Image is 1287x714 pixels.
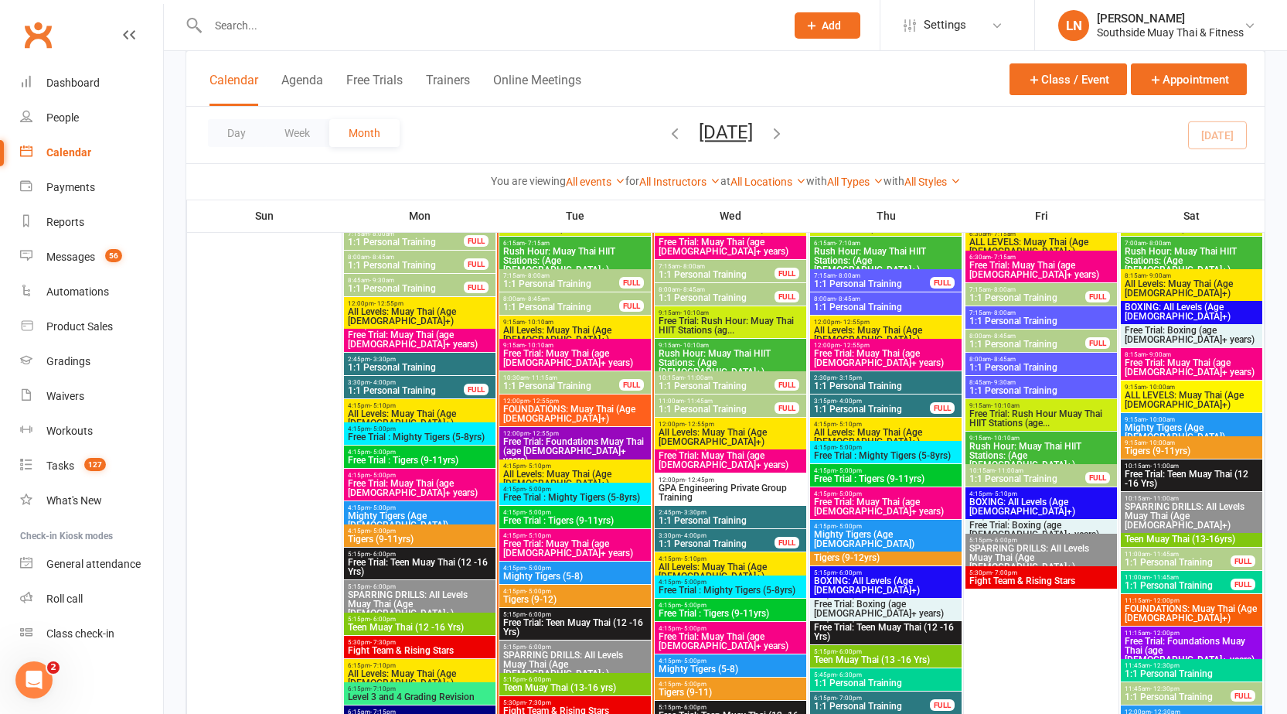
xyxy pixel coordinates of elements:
span: Free Trial: Rush Hour Muay Thai HIIT Stations (age... [969,409,1114,428]
span: 10:15am [658,374,775,381]
span: 6:15am [813,240,958,247]
span: Free Trial : Mighty Tigers (5-8yrs) [813,451,958,460]
span: - 9:30am [369,277,394,284]
span: Free Trial : Tigers (9-11yrs) [502,516,648,525]
span: 6:30am [969,231,1114,237]
span: 1:1 Personal Training [658,405,775,414]
span: 12:00pm [658,421,803,428]
span: Free Trial: Muay Thai (age [DEMOGRAPHIC_DATA]+ years) [502,349,648,367]
div: FULL [775,268,799,279]
span: 4:15pm [347,472,492,479]
span: 11:00am [658,398,775,405]
span: - 8:00am [680,263,705,270]
button: Week [265,119,329,147]
span: - 5:10pm [836,421,862,428]
div: Automations [46,285,109,298]
span: Rush Hour: Muay Thai HIIT Stations: (Age [DEMOGRAPHIC_DATA]+) [969,442,1114,470]
span: - 8:45am [836,296,860,302]
span: - 11:00am [1150,495,1179,502]
div: Dashboard [46,77,100,89]
span: - 3:15pm [836,374,862,381]
a: Waivers [20,379,163,414]
span: - 10:10am [525,342,553,349]
span: - 8:00am [525,272,550,279]
span: - 8:00am [1146,240,1171,247]
span: 1:1 Personal Training [969,363,1114,372]
span: Free Trial: Muay Thai (age [DEMOGRAPHIC_DATA]+ years) [658,237,803,256]
span: 4:15pm [813,490,958,497]
a: Messages 56 [20,240,163,275]
span: 7:15am [502,272,620,279]
span: - 9:00am [1146,351,1171,358]
span: BOXING: All Levels (Age [DEMOGRAPHIC_DATA]+) [1124,302,1259,321]
div: FULL [775,402,799,414]
a: Gradings [20,344,163,379]
span: 1:1 Personal Training [969,293,1086,302]
div: [PERSON_NAME] [1097,12,1244,26]
span: Free Trial: Muay Thai (age [DEMOGRAPHIC_DATA]+ years) [969,261,1114,279]
span: - 4:00pm [370,379,396,386]
span: Mighty Tigers (Age [DEMOGRAPHIC_DATA]) [347,511,492,530]
span: 2:30pm [813,374,958,381]
div: Roll call [46,593,83,605]
button: Add [795,12,860,39]
div: Reports [46,216,84,228]
span: - 7:15am [991,254,1016,261]
a: Clubworx [19,15,57,54]
span: Settings [924,8,966,43]
span: All Levels: Muay Thai (Age [DEMOGRAPHIC_DATA]+) [658,428,803,446]
span: 8:00am [969,356,1114,363]
span: Free Trial: Boxing (age [DEMOGRAPHIC_DATA]+ years) [969,521,1114,539]
div: FULL [464,282,489,293]
a: People [20,101,163,135]
button: Class / Event [1010,63,1127,95]
span: 9:15am [969,402,1114,409]
span: - 10:00am [1146,439,1175,446]
span: Free Trial: Muay Thai (age [DEMOGRAPHIC_DATA]+ years) [502,539,648,558]
div: LN [1058,10,1089,41]
span: 3:15pm [813,398,931,405]
span: Add [822,19,841,32]
a: Calendar [20,135,163,170]
span: 4:15pm [502,532,648,539]
div: FULL [464,384,489,395]
span: 6:30am [969,254,1114,261]
div: Calendar [46,146,91,159]
a: All Instructors [639,176,720,188]
span: Free Trial: Muay Thai (age [DEMOGRAPHIC_DATA]+ years) [347,479,492,497]
button: Month [329,119,400,147]
a: Automations [20,275,163,309]
span: - 6:00pm [992,537,1017,544]
span: 8:45am [969,379,1114,386]
span: 12:00pm [502,430,648,437]
span: 9:15am [969,435,1114,442]
div: FULL [775,379,799,391]
div: FULL [619,379,644,391]
strong: with [806,175,827,187]
a: Roll call [20,582,163,617]
span: All Levels: Muay Thai (Age [DEMOGRAPHIC_DATA]+) [502,470,648,488]
span: - 8:45am [680,286,705,293]
button: Appointment [1131,63,1247,95]
span: 1:1 Personal Training [347,284,465,293]
button: Agenda [281,73,323,106]
span: 1:1 Personal Training [502,302,620,312]
span: Free Trial : Tigers (9-11yrs) [347,456,492,465]
span: 12:00pm [502,398,648,405]
span: - 5:00pm [836,490,862,497]
span: - 8:45am [369,254,394,261]
span: 1:1 Personal Training [658,381,775,391]
span: 10:30am [502,374,620,381]
span: - 8:00am [836,272,860,279]
span: 1:1 Personal Training [969,386,1114,395]
span: 8:15am [1124,351,1259,358]
span: - 5:10pm [992,490,1017,497]
span: - 4:00pm [681,532,706,539]
span: Rush Hour: Muay Thai HIIT Stations: (Age [DEMOGRAPHIC_DATA]+) [813,247,958,275]
span: 9:15am [1124,416,1259,423]
a: What's New [20,483,163,518]
a: Reports [20,205,163,240]
span: 127 [84,458,106,471]
span: Free Trial: Teen Muay Thai (12 -16 Yrs) [1124,470,1259,488]
span: - 10:10am [525,319,553,326]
